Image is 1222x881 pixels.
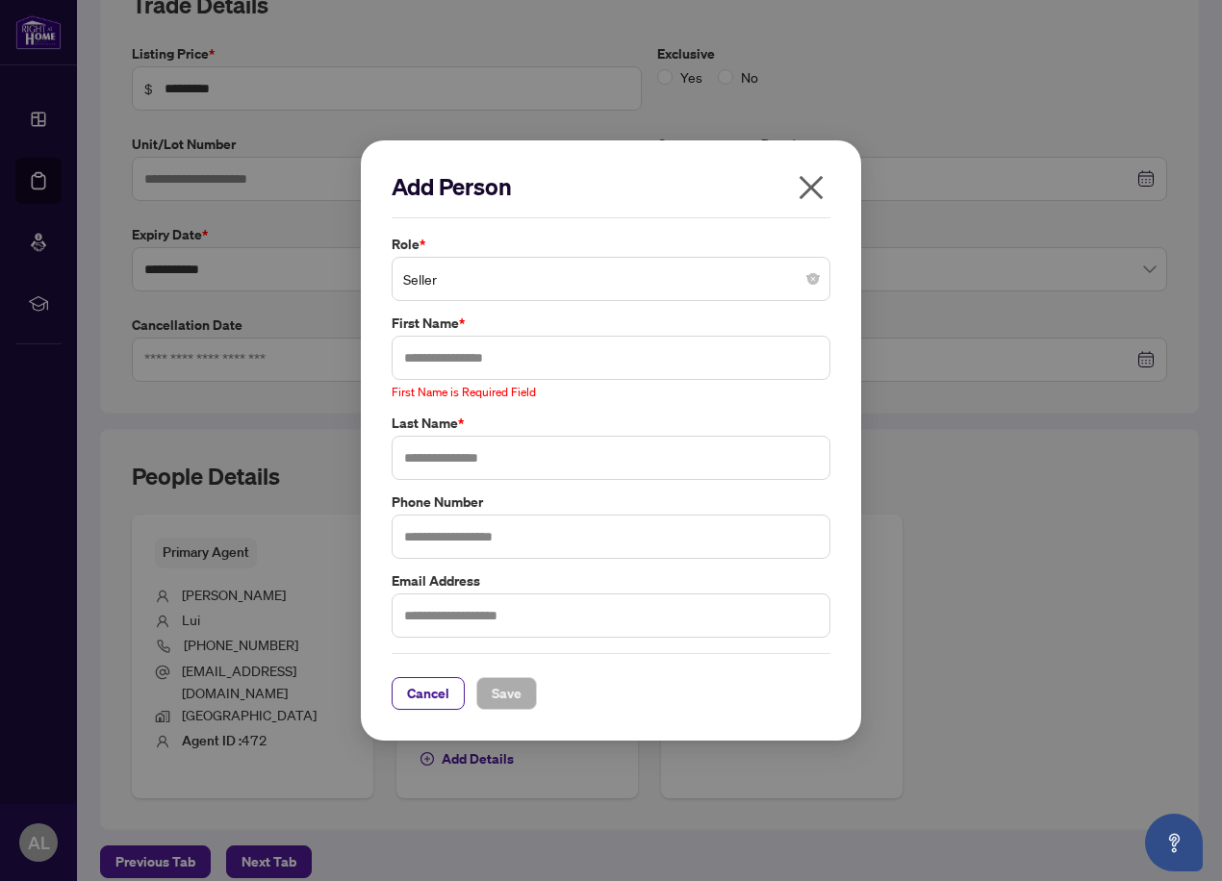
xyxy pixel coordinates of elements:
button: Cancel [392,677,465,710]
label: Role [392,234,830,255]
span: Seller [403,261,819,297]
span: close [796,172,827,203]
h2: Add Person [392,171,830,202]
span: Cancel [407,678,449,709]
label: Email Address [392,570,830,592]
label: Last Name [392,413,830,434]
button: Open asap [1145,814,1203,871]
label: First Name [392,313,830,334]
button: Save [476,677,537,710]
label: Phone Number [392,491,830,513]
span: First Name is Required Field [392,385,536,399]
span: close-circle [807,273,819,285]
